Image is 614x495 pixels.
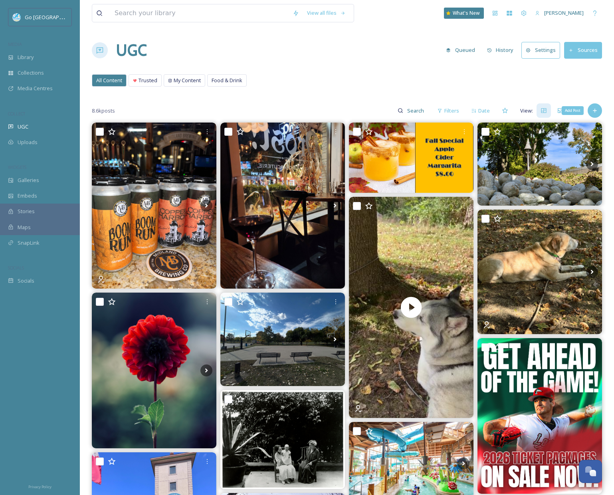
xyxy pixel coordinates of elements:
button: Sources [564,42,602,58]
img: Didn't get a Browns win but still had a pretty great Birthday 🍷 #happybirthday #frankenmuth #week... [220,123,345,289]
span: Collections [18,69,44,77]
span: Trusted [139,77,157,84]
span: UGC [18,123,28,131]
a: Queued [442,42,483,58]
span: Galleries [18,176,39,184]
a: History [483,42,522,58]
a: What's New [444,8,484,19]
span: [PERSON_NAME] [544,9,584,16]
span: SnapLink [18,239,40,247]
img: The next Self-Guided Saturday is Saturday, November 1, 11 AM–1 PM. Explore The Pines at your own ... [220,390,345,489]
span: 8.6k posts [92,107,115,115]
img: The girls under the shade tree. #lookupseeblue #needrain [477,210,602,334]
img: Valley Lanes Gimmicks is excited to announce our FALL DRINK SPECIALS! 🎉 🍏 Apple Cider Margarita –... [349,123,473,193]
span: Go [GEOGRAPHIC_DATA] [25,13,84,21]
span: SOCIALS [8,265,24,271]
input: Search [403,103,429,119]
button: Queued [442,42,479,58]
img: thumbnail [349,197,473,418]
img: GoGreatLogo_MISkies_RegionalTrails%20%281%29.png [13,13,21,21]
span: Privacy Policy [28,484,51,489]
span: MEDIA [8,41,22,47]
span: All Content [96,77,122,84]
a: Settings [521,42,564,58]
span: Maps [18,224,31,231]
button: Open Chat [579,460,602,483]
span: Embeds [18,192,37,200]
a: UGC [116,38,147,62]
span: Uploads [18,139,38,146]
img: Did you know?? 👀 Locally grown Blue Hubbard Squash has been on the fall menu at Bavarian Inn Rest... [477,123,602,206]
span: Food & Drink [212,77,242,84]
span: Media Centres [18,85,53,92]
button: Settings [521,42,560,58]
img: “If attention is the substance of life, then the question of what we pay attention to is the ques... [92,293,216,448]
span: View: [520,107,533,115]
a: View all files [303,5,350,21]
span: Date [478,107,490,115]
img: I was hovering around Midland this evening so I stopped by midlandbrewingcompany to scoop some go... [92,123,216,289]
span: Library [18,53,34,61]
span: WIDGETS [8,164,26,170]
span: My Content [174,77,201,84]
span: Filters [444,107,459,115]
div: Add Post [562,106,584,115]
a: Privacy Policy [28,481,51,491]
span: Stories [18,208,35,215]
input: Search your library [111,4,289,22]
span: COLLECT [8,111,25,117]
button: History [483,42,518,58]
video: Zuzu getting her sniffs in under the shade tree. [349,197,473,418]
img: Thanks to a generous donation from Frankenmuth Auto Fest, there are new basketball hoops up at He... [220,293,345,386]
img: Don’t wait for first pitch. Get ahead of the game! 2026 Ticket Packages are on sale now, with opt... [477,338,602,494]
span: Socials [18,277,34,285]
a: [PERSON_NAME] [531,5,588,21]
